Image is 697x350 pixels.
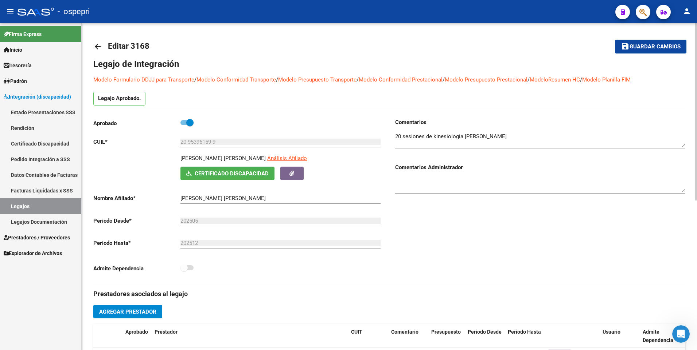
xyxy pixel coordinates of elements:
span: Análisis Afiliado [267,155,307,162]
span: Periodo Desde [468,329,502,335]
a: ModeloResumen HC [530,76,580,83]
p: Periodo Desde [93,217,180,225]
datatable-header-cell: Comentario [388,324,428,348]
span: - ospepri [58,4,90,20]
a: Modelo Conformidad Transporte [196,76,276,83]
datatable-header-cell: Prestador [152,324,348,348]
button: Certificado Discapacidad [180,167,274,180]
mat-icon: save [621,42,630,51]
span: Admite Dependencia [643,329,673,343]
p: Aprobado [93,119,180,127]
span: Agregar Prestador [99,309,156,315]
span: Prestadores / Proveedores [4,234,70,242]
a: Modelo Formulario DDJJ para Transporte [93,76,194,83]
a: Modelo Presupuesto Transporte [278,76,357,83]
datatable-header-cell: CUIT [348,324,388,348]
p: CUIL [93,138,180,146]
span: Aprobado [125,329,148,335]
h3: Comentarios [395,118,685,126]
span: CUIT [351,329,362,335]
span: Comentario [391,329,418,335]
mat-icon: person [682,7,691,16]
span: Tesorería [4,61,32,69]
p: Nombre Afiliado [93,194,180,202]
span: Firma Express [4,30,42,38]
span: Prestador [155,329,178,335]
span: Periodo Hasta [508,329,541,335]
iframe: Intercom live chat [672,325,690,343]
h3: Comentarios Administrador [395,163,685,171]
span: Guardar cambios [630,44,681,50]
span: Explorador de Archivos [4,249,62,257]
span: Inicio [4,46,22,54]
datatable-header-cell: Admite Dependencia [640,324,680,348]
p: Legajo Aprobado. [93,92,145,106]
p: Periodo Hasta [93,239,180,247]
a: Modelo Planilla FIM [582,76,631,83]
h1: Legajo de Integración [93,58,685,70]
button: Guardar cambios [615,40,686,53]
datatable-header-cell: Periodo Hasta [505,324,545,348]
a: Modelo Presupuesto Prestacional [445,76,527,83]
span: Editar 3168 [108,41,149,51]
button: Agregar Prestador [93,305,162,318]
p: [PERSON_NAME] [PERSON_NAME] [180,154,266,162]
span: Certificado Discapacidad [195,170,269,177]
span: Padrón [4,77,27,85]
datatable-header-cell: Presupuesto [428,324,465,348]
h3: Prestadores asociados al legajo [93,289,685,299]
mat-icon: menu [6,7,15,16]
datatable-header-cell: Usuario [600,324,640,348]
mat-icon: arrow_back [93,42,102,51]
datatable-header-cell: Periodo Desde [465,324,505,348]
span: Usuario [603,329,620,335]
span: Integración (discapacidad) [4,93,71,101]
span: Presupuesto [431,329,461,335]
datatable-header-cell: Aprobado [122,324,152,348]
p: Admite Dependencia [93,265,180,273]
a: Modelo Conformidad Prestacional [359,76,443,83]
